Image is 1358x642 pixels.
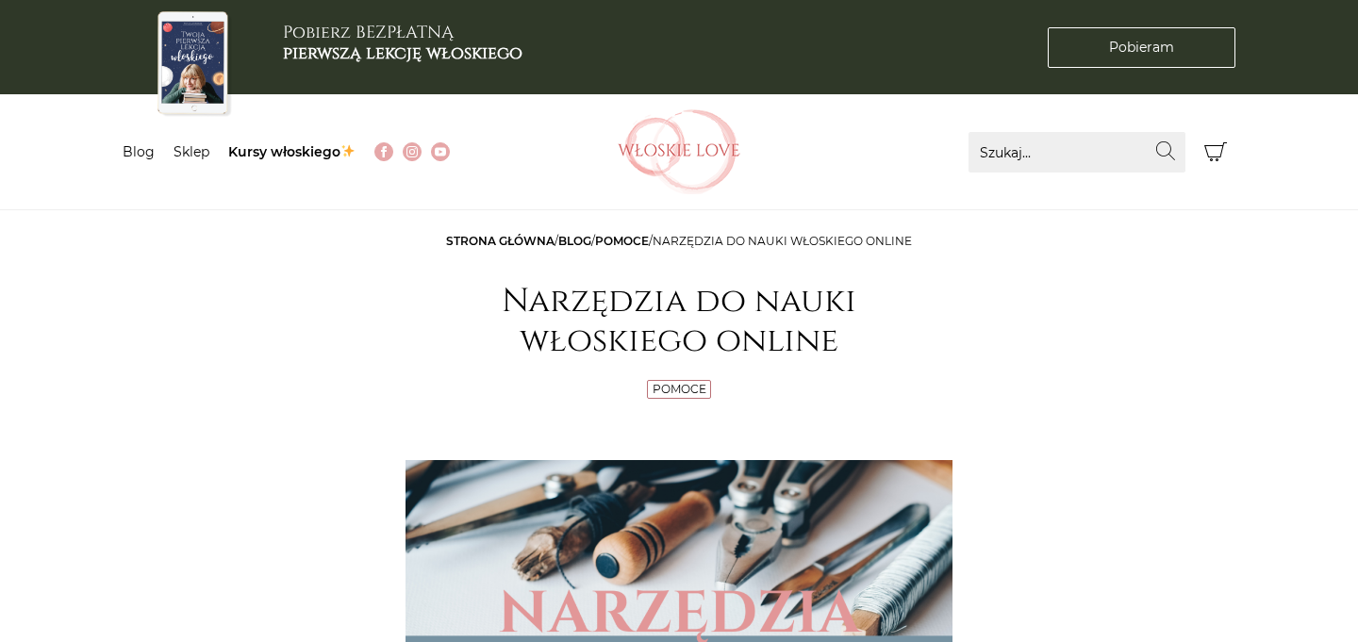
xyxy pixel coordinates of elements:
[969,132,1185,173] input: Szukaj...
[653,234,912,248] span: Narzędzia do nauki włoskiego online
[618,109,740,194] img: Włoskielove
[406,282,952,361] h1: Narzędzia do nauki włoskiego online
[1195,132,1235,173] button: Koszyk
[595,234,649,248] a: Pomoce
[446,234,912,248] span: / / /
[446,234,555,248] a: Strona główna
[174,143,209,160] a: Sklep
[653,382,706,396] a: Pomoce
[341,144,355,157] img: ✨
[228,143,356,160] a: Kursy włoskiego
[558,234,591,248] a: Blog
[283,23,522,63] h3: Pobierz BEZPŁATNĄ
[1048,27,1235,68] a: Pobieram
[1109,38,1174,58] span: Pobieram
[283,41,522,65] b: pierwszą lekcję włoskiego
[123,143,155,160] a: Blog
